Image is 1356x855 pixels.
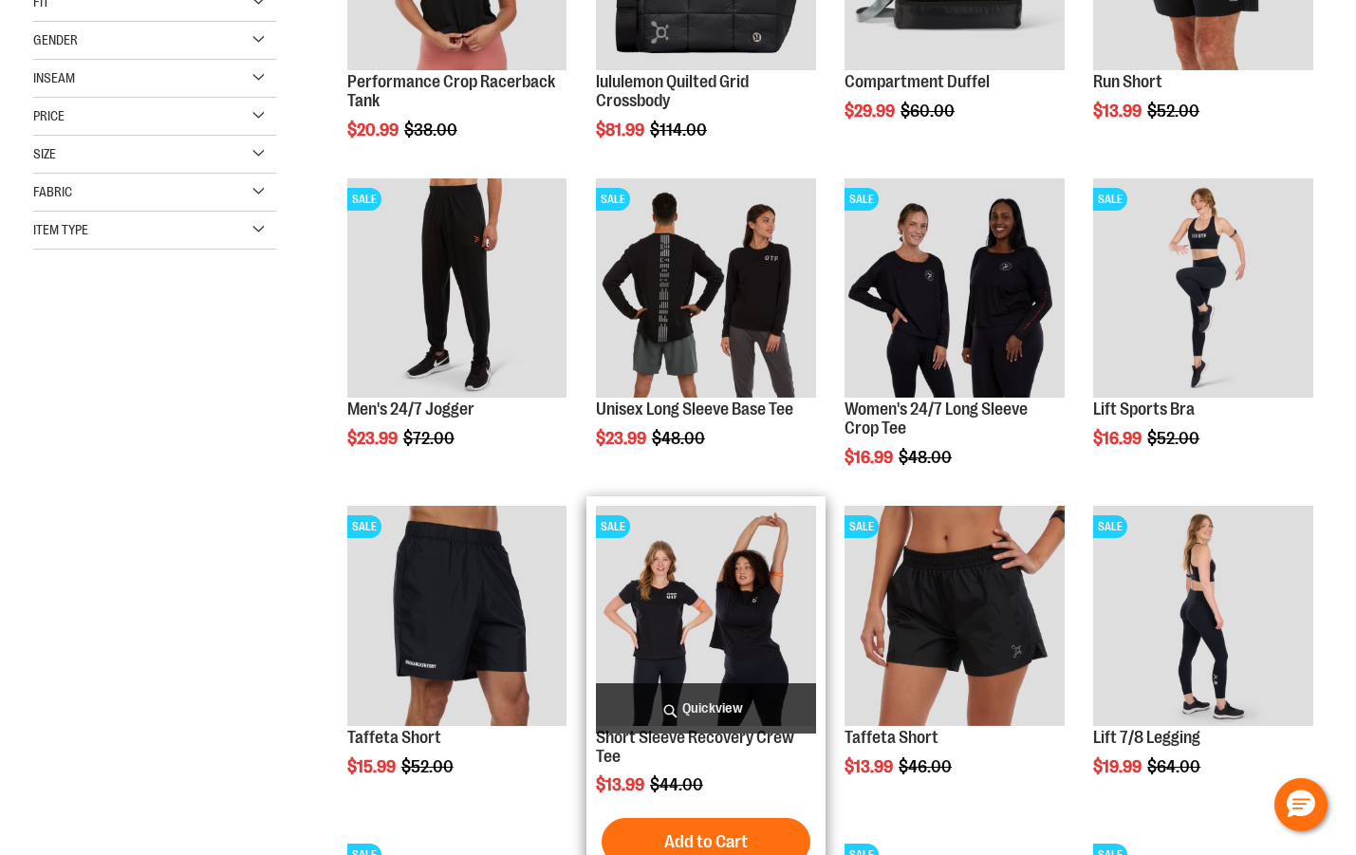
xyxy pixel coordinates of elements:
button: Hello, have a question? Let’s chat. [1274,778,1328,831]
span: SALE [347,188,381,211]
a: Lift 7/8 Legging [1093,728,1200,747]
span: $64.00 [1147,757,1203,776]
img: Product image for Short Sleeve Recovery Crew Tee [596,506,816,726]
a: Lift Sports Bra [1093,400,1195,418]
a: Product image for Lift Sports BraSALE [1093,178,1313,401]
a: Compartment Duffel [845,72,990,91]
span: Price [33,108,65,123]
img: Product image for Taffeta Short [347,506,567,726]
span: $44.00 [650,775,706,794]
span: $48.00 [899,448,955,467]
a: Men's 24/7 Jogger [347,400,474,418]
span: SALE [347,515,381,538]
a: Performance Crop Racerback Tank [347,72,555,110]
span: Inseam [33,70,75,85]
span: $38.00 [404,121,460,139]
span: SALE [845,188,879,211]
div: product [586,169,826,496]
span: $114.00 [650,121,710,139]
a: Taffeta Short [845,728,938,747]
span: $20.99 [347,121,401,139]
span: $60.00 [901,102,957,121]
a: Unisex Long Sleeve Base Tee [596,400,793,418]
a: Product image for 24/7 JoggerSALE [347,178,567,401]
img: Product image for Lift 7/8 Legging [1093,506,1313,726]
img: Product image for 24/7 Jogger [347,178,567,399]
span: $52.00 [1147,102,1202,121]
span: $13.99 [596,775,647,794]
span: Add to Cart [664,831,748,852]
div: product [835,496,1074,824]
a: Run Short [1093,72,1162,91]
div: product [338,169,577,496]
img: Product image for Lift Sports Bra [1093,178,1313,399]
span: $23.99 [347,429,400,448]
img: Product image for Womens 24/7 LS Crop Tee [845,178,1065,399]
span: $19.99 [1093,757,1144,776]
span: SALE [1093,188,1127,211]
a: Product image for Taffeta ShortSALE [347,506,567,729]
span: SALE [596,515,630,538]
a: Quickview [596,683,816,734]
span: $13.99 [845,757,896,776]
span: $52.00 [401,757,456,776]
div: product [1084,496,1323,824]
span: $16.99 [845,448,896,467]
a: Short Sleeve Recovery Crew Tee [596,728,794,766]
div: product [835,169,1074,515]
a: Product image for Lift 7/8 LeggingSALE [1093,506,1313,729]
a: Taffeta Short [347,728,441,747]
span: $29.99 [845,102,898,121]
span: $81.99 [596,121,647,139]
span: Gender [33,32,78,47]
a: Product image for Womens 24/7 LS Crop TeeSALE [845,178,1065,401]
span: Size [33,146,56,161]
span: SALE [596,188,630,211]
span: $72.00 [403,429,457,448]
span: SALE [845,515,879,538]
span: $46.00 [899,757,955,776]
img: Product image for Taffeta Short [845,506,1065,726]
a: Product image for Short Sleeve Recovery Crew TeeSALE [596,506,816,729]
img: Product image for Unisex Long Sleeve Base Tee [596,178,816,399]
a: Women's 24/7 Long Sleeve Crop Tee [845,400,1028,437]
a: Product image for Unisex Long Sleeve Base TeeSALE [596,178,816,401]
div: product [1084,169,1323,496]
span: Item Type [33,222,88,237]
span: Fabric [33,184,72,199]
a: lululemon Quilted Grid Crossbody [596,72,749,110]
span: SALE [1093,515,1127,538]
span: $23.99 [596,429,649,448]
span: $13.99 [1093,102,1144,121]
span: $52.00 [1147,429,1202,448]
span: $15.99 [347,757,399,776]
span: $16.99 [1093,429,1144,448]
a: Product image for Taffeta ShortSALE [845,506,1065,729]
div: product [338,496,577,824]
span: $48.00 [652,429,708,448]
